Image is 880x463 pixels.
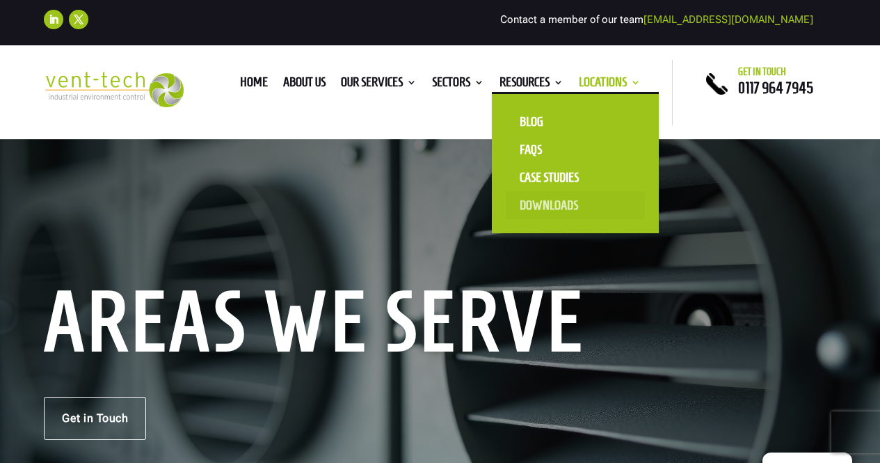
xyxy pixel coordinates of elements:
a: About us [283,77,326,93]
a: Sectors [432,77,484,93]
a: 0117 964 7945 [738,79,813,96]
a: Follow on X [69,10,88,29]
a: [EMAIL_ADDRESS][DOMAIN_NAME] [643,13,813,26]
a: Home [240,77,268,93]
a: Get in Touch [44,397,146,440]
span: Get in touch [738,66,786,77]
a: Follow on LinkedIn [44,10,63,29]
a: Blog [506,108,645,136]
a: FAQS [506,136,645,164]
a: Case Studies [506,164,645,191]
a: Downloads [506,191,645,219]
a: Locations [579,77,641,93]
span: AREAS WE SERVE [44,276,585,367]
img: 2023-09-27T08_35_16.549ZVENT-TECH---Clear-background [44,72,183,107]
a: Resources [499,77,563,93]
span: Contact a member of our team [500,13,813,26]
a: Our Services [341,77,417,93]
